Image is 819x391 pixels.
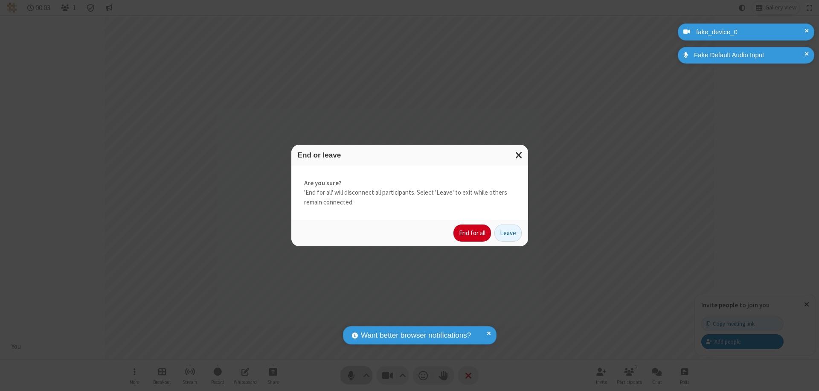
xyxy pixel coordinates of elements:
[494,225,522,242] button: Leave
[510,145,528,166] button: Close modal
[691,50,808,60] div: Fake Default Audio Input
[291,166,528,220] div: 'End for all' will disconnect all participants. Select 'Leave' to exit while others remain connec...
[304,178,515,188] strong: Are you sure?
[361,330,471,341] span: Want better browser notifications?
[453,225,491,242] button: End for all
[693,27,808,37] div: fake_device_0
[298,151,522,159] h3: End or leave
